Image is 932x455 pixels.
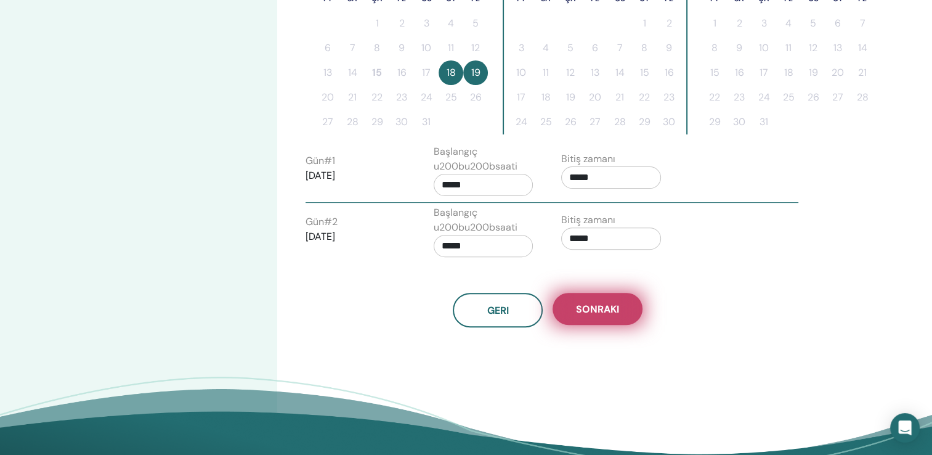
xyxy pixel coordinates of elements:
[509,36,533,60] button: 3
[727,60,752,85] button: 16
[315,60,340,85] button: 13
[439,85,463,110] button: 25
[389,11,414,36] button: 2
[632,110,657,134] button: 29
[463,60,488,85] button: 19
[850,11,875,36] button: 7
[632,85,657,110] button: 22
[315,36,340,60] button: 6
[632,11,657,36] button: 1
[414,11,439,36] button: 3
[801,36,825,60] button: 12
[365,85,389,110] button: 22
[365,110,389,134] button: 29
[890,413,920,443] div: Open Intercom Messenger
[727,110,752,134] button: 30
[306,168,405,183] p: [DATE]
[607,60,632,85] button: 14
[752,60,776,85] button: 17
[315,110,340,134] button: 27
[702,85,727,110] button: 22
[850,60,875,85] button: 21
[583,60,607,85] button: 13
[752,11,776,36] button: 3
[776,60,801,85] button: 18
[306,215,338,229] label: Gün # 2
[509,85,533,110] button: 17
[850,85,875,110] button: 28
[752,36,776,60] button: 10
[702,11,727,36] button: 1
[533,36,558,60] button: 4
[632,36,657,60] button: 8
[657,110,681,134] button: 30
[727,85,752,110] button: 23
[727,36,752,60] button: 9
[752,85,776,110] button: 24
[365,11,389,36] button: 1
[553,293,642,325] button: Sonraki
[607,85,632,110] button: 21
[439,36,463,60] button: 11
[727,11,752,36] button: 2
[463,36,488,60] button: 12
[509,110,533,134] button: 24
[434,144,533,174] label: Başlangıç u200bu200bsaati
[825,85,850,110] button: 27
[583,36,607,60] button: 6
[533,60,558,85] button: 11
[850,36,875,60] button: 14
[414,36,439,60] button: 10
[632,60,657,85] button: 15
[657,85,681,110] button: 23
[558,85,583,110] button: 19
[801,85,825,110] button: 26
[340,60,365,85] button: 14
[583,85,607,110] button: 20
[561,213,615,227] label: Bitiş zamanı
[439,60,463,85] button: 18
[509,60,533,85] button: 10
[389,60,414,85] button: 16
[702,36,727,60] button: 8
[365,36,389,60] button: 8
[776,11,801,36] button: 4
[414,110,439,134] button: 31
[340,36,365,60] button: 7
[801,60,825,85] button: 19
[825,60,850,85] button: 20
[439,11,463,36] button: 4
[414,85,439,110] button: 24
[487,304,509,317] span: Geri
[389,85,414,110] button: 23
[561,152,615,166] label: Bitiş zamanı
[702,110,727,134] button: 29
[463,11,488,36] button: 5
[657,36,681,60] button: 9
[702,60,727,85] button: 15
[583,110,607,134] button: 27
[752,110,776,134] button: 31
[306,154,335,168] label: Gün # 1
[825,36,850,60] button: 13
[315,85,340,110] button: 20
[776,85,801,110] button: 25
[340,85,365,110] button: 21
[533,85,558,110] button: 18
[657,60,681,85] button: 16
[389,110,414,134] button: 30
[558,60,583,85] button: 12
[801,11,825,36] button: 5
[825,11,850,36] button: 6
[533,110,558,134] button: 25
[558,110,583,134] button: 26
[776,36,801,60] button: 11
[558,36,583,60] button: 5
[389,36,414,60] button: 9
[365,60,389,85] button: 15
[340,110,365,134] button: 28
[434,205,533,235] label: Başlangıç u200bu200bsaati
[306,229,405,244] p: [DATE]
[463,85,488,110] button: 26
[657,11,681,36] button: 2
